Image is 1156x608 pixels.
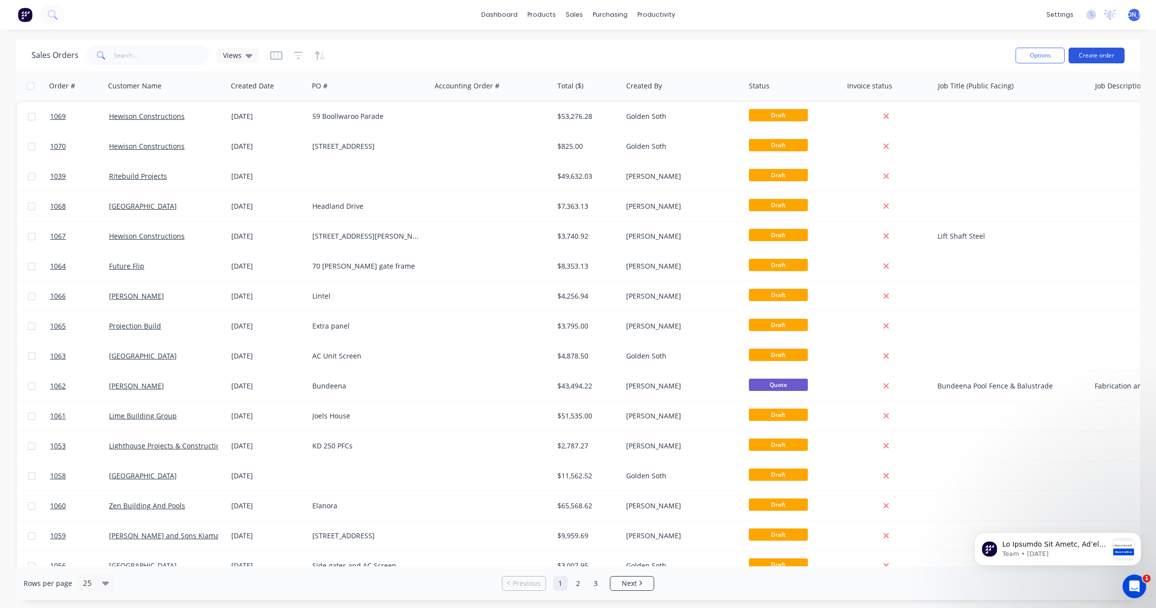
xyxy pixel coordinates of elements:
[109,441,228,450] a: Lighthouse Projects & Constructions
[557,81,583,91] div: Total ($)
[231,291,304,301] div: [DATE]
[50,201,66,211] span: 1068
[50,351,66,361] span: 1063
[231,411,304,421] div: [DATE]
[231,201,304,211] div: [DATE]
[1016,48,1065,63] button: Options
[231,261,304,271] div: [DATE]
[626,531,735,541] div: [PERSON_NAME]
[557,501,615,511] div: $65,568.62
[557,561,615,571] div: $3,007.95
[557,231,615,241] div: $3,740.92
[749,259,808,271] span: Draft
[557,201,615,211] div: $7,363.13
[571,576,585,591] a: Page 2
[749,169,808,181] span: Draft
[109,531,219,540] a: [PERSON_NAME] and Sons Kiama
[312,411,421,421] div: Joels House
[435,81,499,91] div: Accounting Order #
[498,576,658,591] ul: Pagination
[626,381,735,391] div: [PERSON_NAME]
[50,341,109,371] a: 1063
[109,111,185,121] a: Hewison Constructions
[312,141,421,151] div: [STREET_ADDRESS]
[476,7,523,22] a: dashboard
[557,111,615,121] div: $53,276.28
[523,7,561,22] div: products
[50,311,109,341] a: 1065
[109,561,177,570] a: [GEOGRAPHIC_DATA]
[502,579,546,588] a: Previous page
[626,291,735,301] div: [PERSON_NAME]
[312,441,421,451] div: KD 250 PFCs
[626,321,735,331] div: [PERSON_NAME]
[626,81,662,91] div: Created By
[749,558,808,571] span: Draft
[50,231,66,241] span: 1067
[626,171,735,181] div: [PERSON_NAME]
[938,81,1014,91] div: Job Title (Public Facing)
[626,471,735,481] div: Golden Soth
[109,411,177,420] a: Lime Building Group
[50,531,66,541] span: 1059
[749,469,808,481] span: Draft
[749,289,808,301] span: Draft
[312,231,421,241] div: [STREET_ADDRESS][PERSON_NAME]
[312,201,421,211] div: Headland Drive
[557,441,615,451] div: $2,787.27
[109,231,185,241] a: Hewison Constructions
[50,162,109,191] a: 1039
[749,528,808,541] span: Draft
[749,199,808,211] span: Draft
[937,231,1079,241] div: Lift Shaft Steel
[312,291,421,301] div: Lintel
[231,561,304,571] div: [DATE]
[50,521,109,551] a: 1059
[50,141,66,151] span: 1070
[50,401,109,431] a: 1061
[109,471,177,480] a: [GEOGRAPHIC_DATA]
[109,201,177,211] a: [GEOGRAPHIC_DATA]
[312,111,421,121] div: 59 Boollwaroo Parade
[109,261,144,271] a: Future Flip
[557,411,615,421] div: $51,535.00
[50,431,109,461] a: 1053
[231,111,304,121] div: [DATE]
[588,7,633,22] div: purchasing
[749,229,808,241] span: Draft
[847,81,892,91] div: Invoice status
[50,441,66,451] span: 1053
[109,171,167,181] a: Ritebuild Projects
[50,471,66,481] span: 1058
[50,261,66,271] span: 1064
[50,132,109,161] a: 1070
[18,7,32,22] img: Factory
[622,579,637,588] span: Next
[553,576,568,591] a: Page 1 is your current page
[312,261,421,271] div: 70 [PERSON_NAME] gate frame
[231,231,304,241] div: [DATE]
[1143,575,1151,582] span: 1
[50,291,66,301] span: 1066
[749,139,808,151] span: Draft
[109,291,164,301] a: [PERSON_NAME]
[626,111,735,121] div: Golden Soth
[50,192,109,221] a: 1068
[50,321,66,331] span: 1065
[626,141,735,151] div: Golden Soth
[749,109,808,121] span: Draft
[312,531,421,541] div: [STREET_ADDRESS]
[50,381,66,391] span: 1062
[513,579,541,588] span: Previous
[749,498,808,511] span: Draft
[557,141,615,151] div: $825.00
[231,321,304,331] div: [DATE]
[43,37,149,46] p: Message from Team, sent 2w ago
[108,81,162,91] div: Customer Name
[50,281,109,311] a: 1066
[626,411,735,421] div: [PERSON_NAME]
[749,349,808,361] span: Draft
[231,141,304,151] div: [DATE]
[109,501,185,510] a: Zen Building And Pools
